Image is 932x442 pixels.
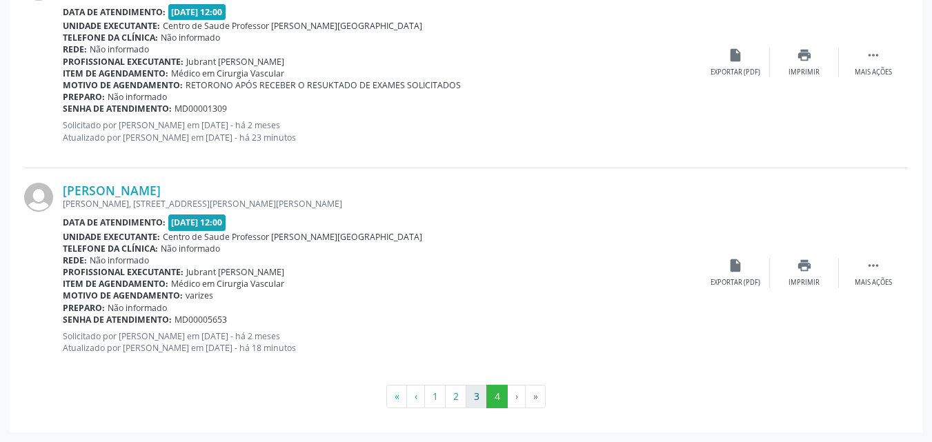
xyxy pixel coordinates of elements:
button: Go to page 2 [445,385,466,408]
p: Solicitado por [PERSON_NAME] em [DATE] - há 2 meses Atualizado por [PERSON_NAME] em [DATE] - há 2... [63,119,701,143]
ul: Pagination [24,385,908,408]
i: print [797,48,812,63]
b: Motivo de agendamento: [63,290,183,301]
span: Não informado [90,254,149,266]
b: Data de atendimento: [63,217,166,228]
div: Imprimir [789,278,820,288]
button: Go to page 4 [486,385,508,408]
button: Go to previous page [406,385,425,408]
span: Médico em Cirurgia Vascular [171,278,284,290]
b: Senha de atendimento: [63,314,172,325]
span: varizes [186,290,213,301]
span: Não informado [161,243,220,254]
b: Rede: [63,43,87,55]
span: Não informado [90,43,149,55]
div: Imprimir [789,68,820,77]
a: [PERSON_NAME] [63,183,161,198]
span: Médico em Cirurgia Vascular [171,68,284,79]
b: Profissional executante: [63,266,184,278]
img: img [24,183,53,212]
b: Item de agendamento: [63,278,168,290]
span: [DATE] 12:00 [168,214,226,230]
div: [PERSON_NAME], [STREET_ADDRESS][PERSON_NAME][PERSON_NAME] [63,198,701,210]
span: MD00005653 [175,314,227,325]
div: Mais ações [855,68,892,77]
button: Go to page 1 [424,385,446,408]
span: Centro de Saude Professor [PERSON_NAME][GEOGRAPHIC_DATA] [163,20,422,32]
b: Telefone da clínica: [63,243,158,254]
b: Motivo de agendamento: [63,79,183,91]
i: insert_drive_file [728,258,743,273]
div: Mais ações [855,278,892,288]
b: Unidade executante: [63,231,160,243]
b: Senha de atendimento: [63,103,172,114]
span: MD00001309 [175,103,227,114]
b: Profissional executante: [63,56,184,68]
span: RETORONO APÓS RECEBER O RESUKTADO DE EXAMES SOLICITADOS [186,79,461,91]
b: Item de agendamento: [63,68,168,79]
b: Telefone da clínica: [63,32,158,43]
b: Data de atendimento: [63,6,166,18]
i: print [797,258,812,273]
i:  [866,258,881,273]
div: Exportar (PDF) [711,278,760,288]
span: Jubrant [PERSON_NAME] [186,266,284,278]
span: Não informado [108,302,167,314]
span: Jubrant [PERSON_NAME] [186,56,284,68]
button: Go to first page [386,385,407,408]
span: Não informado [161,32,220,43]
b: Preparo: [63,91,105,103]
b: Unidade executante: [63,20,160,32]
p: Solicitado por [PERSON_NAME] em [DATE] - há 2 meses Atualizado por [PERSON_NAME] em [DATE] - há 1... [63,330,701,354]
b: Rede: [63,254,87,266]
span: [DATE] 12:00 [168,4,226,20]
i: insert_drive_file [728,48,743,63]
i:  [866,48,881,63]
div: Exportar (PDF) [711,68,760,77]
button: Go to page 3 [466,385,487,408]
b: Preparo: [63,302,105,314]
span: Centro de Saude Professor [PERSON_NAME][GEOGRAPHIC_DATA] [163,231,422,243]
span: Não informado [108,91,167,103]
